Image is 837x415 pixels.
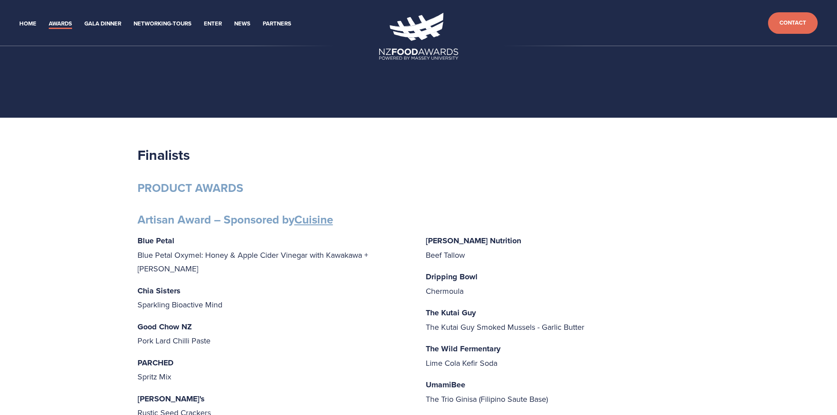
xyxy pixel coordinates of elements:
a: News [234,19,250,29]
p: Blue Petal Oxymel: Honey & Apple Cider Vinegar with Kawakawa + [PERSON_NAME] [138,234,412,276]
a: Home [19,19,36,29]
strong: The Kutai Guy [426,307,476,318]
strong: PARCHED [138,357,174,368]
strong: [PERSON_NAME]'s [138,393,205,404]
strong: Dripping Bowl [426,271,478,282]
strong: Blue Petal [138,235,174,246]
strong: [PERSON_NAME] Nutrition [426,235,521,246]
a: Awards [49,19,72,29]
p: The Trio Ginisa (Filipino Saute Base) [426,378,700,406]
p: Sparkling Bioactive Mind [138,284,412,312]
strong: The Wild Fermentary [426,343,500,354]
strong: Chia Sisters [138,285,181,296]
a: Partners [263,19,291,29]
strong: UmamiBee [426,379,465,390]
p: Spritz Mix [138,356,412,384]
p: Beef Tallow [426,234,700,262]
p: Pork Lard Chilli Paste [138,320,412,348]
strong: Artisan Award – Sponsored by [138,211,333,228]
strong: PRODUCT AWARDS [138,180,243,196]
strong: Finalists [138,144,190,165]
a: Enter [204,19,222,29]
a: Contact [768,12,818,34]
strong: Good Chow NZ [138,321,192,332]
a: Cuisine [294,211,333,228]
p: Chermoula [426,270,700,298]
p: Lime Cola Kefir Soda [426,342,700,370]
p: The Kutai Guy Smoked Mussels - Garlic Butter [426,306,700,334]
a: Gala Dinner [84,19,121,29]
a: Networking-Tours [134,19,192,29]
